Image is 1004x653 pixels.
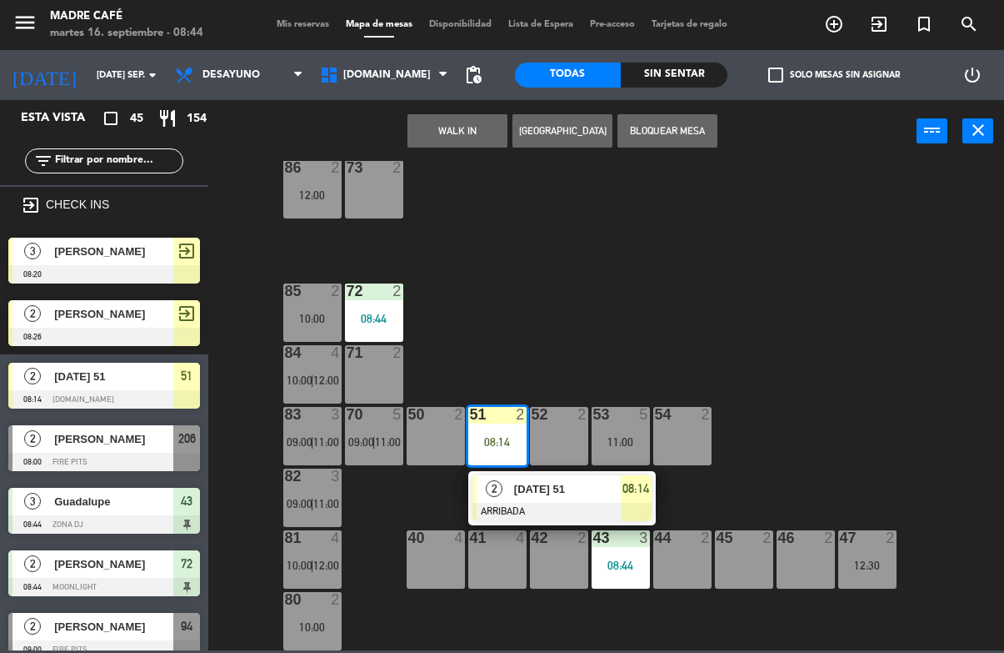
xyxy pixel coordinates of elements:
[181,491,192,511] span: 43
[311,374,314,387] span: |
[622,479,649,499] span: 08:14
[311,497,314,510] span: |
[582,20,643,29] span: Pre-acceso
[347,284,347,299] div: 72
[21,195,41,215] i: exit_to_app
[914,14,934,34] i: turned_in_not
[177,241,197,261] span: exit_to_app
[515,63,622,88] div: Todas
[313,497,339,510] span: 11:00
[512,114,612,148] button: [GEOGRAPHIC_DATA]
[375,435,401,449] span: 11:00
[532,407,532,422] div: 52
[331,345,341,360] div: 4
[54,430,173,448] span: [PERSON_NAME]
[762,530,772,545] div: 2
[959,14,979,34] i: search
[838,560,897,571] div: 12:30
[12,10,37,35] i: menu
[701,407,711,422] div: 2
[24,243,41,259] span: 3
[577,407,587,422] div: 2
[421,20,500,29] span: Disponibilidad
[922,120,942,140] i: power_input
[639,530,649,545] div: 3
[532,530,532,545] div: 42
[347,345,347,360] div: 71
[331,592,341,607] div: 2
[181,616,192,636] span: 94
[902,10,947,38] span: Reserva especial
[54,243,173,260] span: [PERSON_NAME]
[593,407,594,422] div: 53
[285,345,286,360] div: 84
[313,435,339,449] span: 11:00
[178,429,196,449] span: 206
[331,469,341,484] div: 3
[947,10,992,38] span: BUSCAR
[486,480,502,497] span: 2
[285,284,286,299] div: 85
[54,618,173,635] span: [PERSON_NAME]
[50,25,203,42] div: martes 16. septiembre - 08:44
[392,345,402,360] div: 2
[347,160,347,175] div: 73
[331,530,341,545] div: 4
[8,108,120,128] div: Esta vista
[408,407,409,422] div: 50
[408,530,409,545] div: 40
[347,407,347,422] div: 70
[54,305,173,323] span: [PERSON_NAME]
[283,189,342,201] div: 12:00
[869,14,889,34] i: exit_to_app
[287,374,312,387] span: 10:00
[840,530,841,545] div: 47
[202,69,260,81] span: Desayuno
[24,305,41,322] span: 2
[824,530,834,545] div: 2
[470,530,471,545] div: 41
[454,530,464,545] div: 4
[24,555,41,572] span: 2
[313,374,339,387] span: 12:00
[311,435,314,449] span: |
[516,407,526,422] div: 2
[768,68,783,83] span: check_box_outline_blank
[313,559,339,572] span: 12:00
[50,8,203,25] div: Madre Café
[824,14,844,34] i: add_circle_outline
[516,530,526,545] div: 4
[285,469,286,484] div: 82
[617,114,717,148] button: Bloquear Mesa
[101,108,121,128] i: crop_square
[886,530,896,545] div: 2
[717,530,717,545] div: 45
[343,69,431,81] span: [DOMAIN_NAME]
[962,65,982,85] i: power_settings_new
[392,407,402,422] div: 5
[337,20,421,29] span: Mapa de mesas
[130,109,143,128] span: 45
[181,366,192,386] span: 51
[454,407,464,422] div: 2
[407,114,507,148] button: WALK IN
[500,20,582,29] span: Lista de Espera
[468,436,527,448] div: 08:14
[592,436,650,448] div: 11:00
[372,435,376,449] span: |
[24,368,41,384] span: 2
[283,313,342,324] div: 10:00
[24,493,41,510] span: 3
[577,530,587,545] div: 2
[53,152,182,170] input: Filtrar por nombre...
[643,20,736,29] span: Tarjetas de regalo
[392,160,402,175] div: 2
[54,493,173,510] span: Guadalupe
[812,10,857,38] span: RESERVAR MESA
[142,65,162,85] i: arrow_drop_down
[187,109,207,128] span: 154
[470,407,471,422] div: 51
[857,10,902,38] span: WALK IN
[177,304,197,324] span: exit_to_app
